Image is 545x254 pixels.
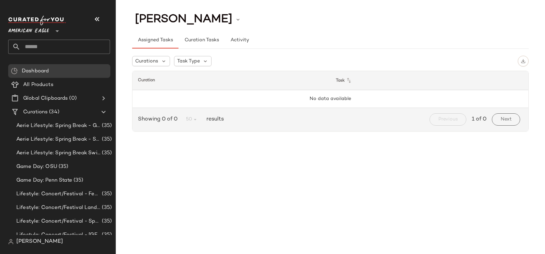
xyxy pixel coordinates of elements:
span: All Products [23,81,53,89]
span: Curations [23,108,48,116]
span: Lifestyle: Concert/Festival - Sporty [16,217,100,225]
span: American Eagle [8,23,49,36]
span: Curations [135,58,158,65]
span: Game Day: OSU [16,163,57,171]
button: Next [492,113,520,126]
span: (35) [57,163,68,171]
span: Showing 0 of 0 [138,115,180,124]
span: Game Day: Penn State [16,177,72,184]
span: Task Type [177,58,200,65]
td: No data available [133,90,528,108]
span: (35) [100,231,112,239]
span: Aerie Lifestyle: Spring Break - Girly/Femme [16,122,100,130]
span: [PERSON_NAME] [135,13,232,26]
span: Aerie Lifestyle: Spring Break Swimsuits Landing Page [16,149,100,157]
span: Lifestyle: Concert/Festival Landing Page [16,204,100,212]
span: 1 of 0 [472,115,486,124]
span: Curation Tasks [184,38,219,43]
span: results [204,115,224,124]
span: (35) [100,122,112,130]
img: svg%3e [11,68,18,74]
span: (35) [100,149,112,157]
span: (34) [48,108,59,116]
span: Lifestyle: Concert/Festival - Femme [16,190,100,198]
span: (35) [100,204,112,212]
span: Dashboard [22,67,49,75]
th: Curation [133,71,330,90]
span: Assigned Tasks [138,38,173,43]
img: cfy_white_logo.C9jOOHJF.svg [8,16,66,25]
span: Lifestyle: Concert/Festival - [GEOGRAPHIC_DATA] [16,231,100,239]
span: Global Clipboards [23,95,68,102]
span: (35) [100,190,112,198]
span: Aerie Lifestyle: Spring Break - Sporty [16,136,100,143]
th: Task [330,71,528,90]
img: svg%3e [8,239,14,244]
span: (35) [100,217,112,225]
span: (35) [100,136,112,143]
span: [PERSON_NAME] [16,238,63,246]
span: (35) [72,177,83,184]
span: (0) [68,95,76,102]
img: svg%3e [521,59,526,63]
span: Activity [230,38,249,43]
span: Next [500,117,512,122]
